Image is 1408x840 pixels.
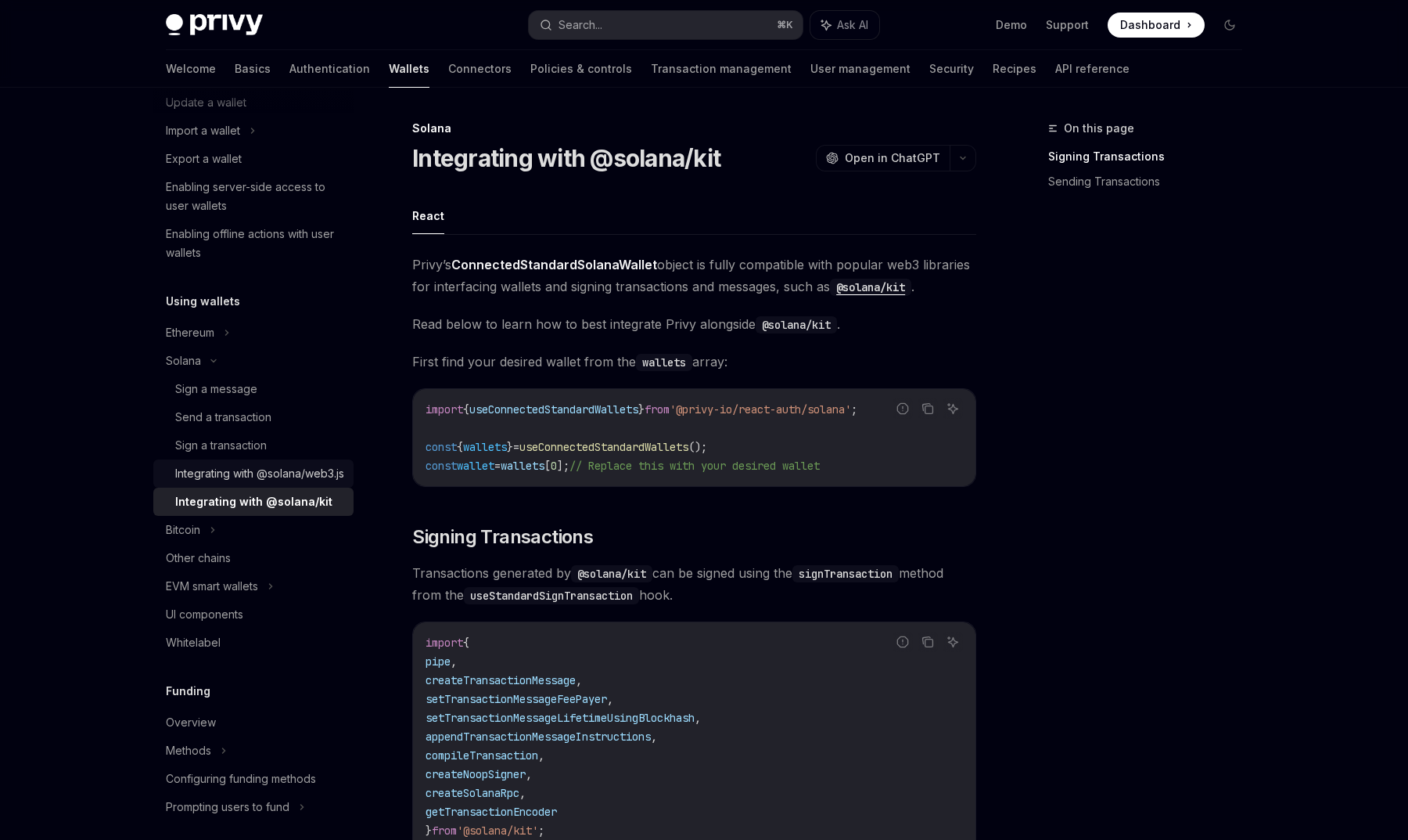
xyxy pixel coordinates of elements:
[166,50,216,88] a: Welcome
[153,544,354,572] a: Other chains
[569,459,820,473] span: // Replace this with your desired wallet
[412,313,976,335] span: Read below to learn how to best integrate Privy alongside .
[426,673,576,687] span: createTransactionMessage
[153,708,354,737] a: Overview
[412,197,444,234] button: React
[607,692,613,706] span: ,
[166,292,240,311] h5: Using wallets
[426,805,557,819] span: getTransactionEncoder
[166,741,211,760] div: Methods
[153,460,354,488] a: Integrating with @solana/web3.js
[448,50,512,88] a: Connectors
[651,730,657,744] span: ,
[507,440,513,454] span: }
[426,692,607,706] span: setTransactionMessageFeePayer
[426,402,463,416] span: import
[918,398,938,419] button: Copy the contents from the code block
[851,402,857,416] span: ;
[1046,17,1089,33] a: Support
[845,150,940,166] span: Open in ChatGPT
[166,352,201,370] div: Solana
[451,654,457,669] span: ,
[153,173,354,220] a: Enabling server-side access to user wallets
[412,562,976,606] span: Transactions generated by can be signed using the method from the hook.
[166,633,221,652] div: Whitelabel
[153,431,354,460] a: Sign a transaction
[576,673,582,687] span: ,
[166,577,258,596] div: EVM smart wallets
[412,254,976,297] span: Privy’s object is fully compatible with popular web3 libraries for interfacing wallets and signin...
[166,770,316,788] div: Configuring funding methods
[166,798,289,817] div: Prompting users to fund
[559,16,602,34] div: Search...
[670,402,851,416] span: '@privy-io/react-auth/solana'
[645,402,670,416] span: from
[529,11,803,39] button: Search...⌘K
[175,492,332,511] div: Integrating with @solana/kit
[457,824,538,838] span: '@solana/kit'
[1217,13,1242,38] button: Toggle dark mode
[166,549,231,568] div: Other chains
[166,121,240,140] div: Import a wallet
[426,748,538,762] span: compileTransaction
[519,440,688,454] span: useConnectedStandardWallets
[153,375,354,403] a: Sign a message
[426,786,519,800] span: createSolanaRpc
[463,636,469,650] span: {
[695,711,701,725] span: ,
[412,121,976,136] div: Solana
[166,14,263,36] img: dark logo
[792,565,899,582] code: signTransaction
[638,402,645,416] span: }
[1048,144,1255,169] a: Signing Transactions
[810,11,879,39] button: Ask AI
[929,50,974,88] a: Security
[810,50,911,88] a: User management
[166,682,210,701] h5: Funding
[153,629,354,657] a: Whitelabel
[153,145,354,173] a: Export a wallet
[830,279,911,294] a: @solana/kit
[538,824,544,838] span: ;
[166,605,243,624] div: UI components
[1064,119,1134,138] span: On this page
[426,654,451,669] span: pipe
[166,521,200,539] div: Bitcoin
[463,402,469,416] span: {
[993,50,1036,88] a: Recipes
[153,765,354,793] a: Configuring funding methods
[426,711,695,725] span: setTransactionMessageLifetimeUsingBlockhash
[893,632,913,652] button: Report incorrect code
[426,824,432,838] span: }
[166,323,214,342] div: Ethereum
[893,398,913,419] button: Report incorrect code
[756,316,837,333] code: @solana/kit
[153,220,354,267] a: Enabling offline actions with user wallets
[943,398,963,419] button: Ask AI
[943,632,963,652] button: Ask AI
[830,279,911,296] code: @solana/kit
[412,144,720,172] h1: Integrating with @solana/kit
[153,488,354,516] a: Integrating with @solana/kit
[501,459,544,473] span: wallets
[469,402,638,416] span: useConnectedStandardWallets
[412,525,593,550] span: Signing Transactions
[636,354,692,371] code: wallets
[457,440,463,454] span: {
[777,19,793,31] span: ⌘ K
[175,408,271,427] div: Send a transaction
[153,403,354,431] a: Send a transaction
[996,17,1027,33] a: Demo
[557,459,569,473] span: ];
[175,464,344,483] div: Integrating with @solana/web3.js
[463,440,507,454] span: wallets
[175,380,257,398] div: Sign a message
[153,600,354,629] a: UI components
[175,436,267,455] div: Sign a transaction
[526,767,532,781] span: ,
[426,459,457,473] span: const
[816,145,950,171] button: Open in ChatGPT
[494,459,501,473] span: =
[530,50,632,88] a: Policies & controls
[513,440,519,454] span: =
